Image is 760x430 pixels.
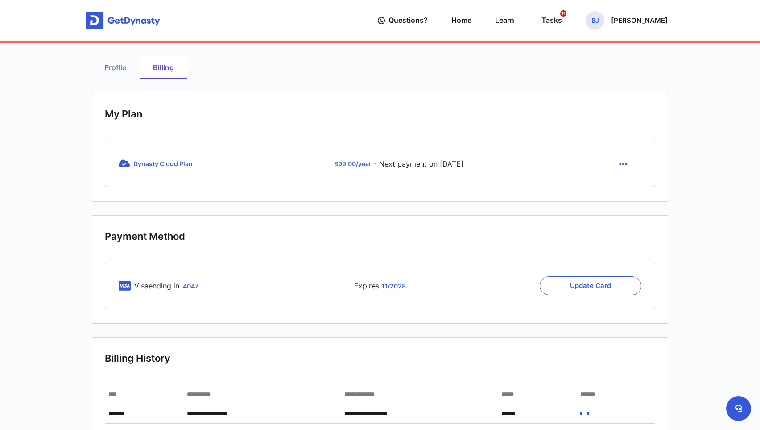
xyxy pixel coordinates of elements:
div: Tasks [541,12,562,29]
span: Dynasty Cloud Plan [133,160,193,167]
span: $ 99.00 /year [334,160,372,167]
a: Home [451,8,471,33]
a: Questions? [378,8,428,33]
span: BJ [586,11,604,30]
img: Get started for free with Dynasty Trust Company [86,12,160,29]
button: Update Card [540,276,641,295]
a: Billing [140,57,187,79]
a: Learn [495,8,514,33]
span: Payment Method [105,230,185,243]
span: Questions? [388,12,428,29]
div: - Next payment on [DATE] [287,154,511,173]
div: Expires [293,276,467,295]
span: My Plan [105,108,142,121]
div: Visa ending in [134,280,202,291]
p: [PERSON_NAME] [611,17,668,24]
span: 4047 [183,282,198,290]
span: 11 / 2028 [381,282,406,290]
span: 11 [560,10,566,17]
a: Tasks11 [538,8,562,33]
span: Billing History [105,352,170,365]
button: BJ[PERSON_NAME] [586,11,668,30]
a: Profile [91,57,140,79]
